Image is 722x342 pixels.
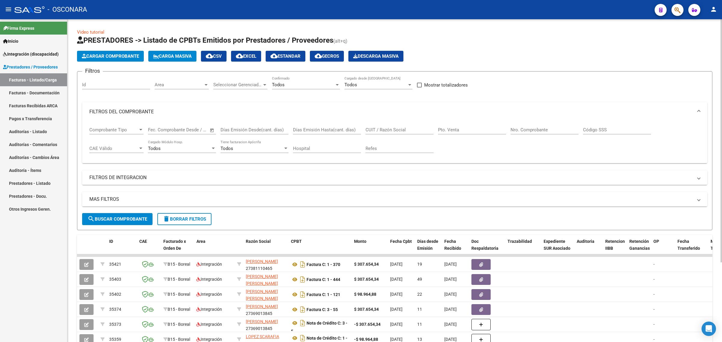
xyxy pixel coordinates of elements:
[161,235,194,261] datatable-header-cell: Facturado x Orden De
[354,307,379,312] strong: $ 307.654,34
[246,289,278,301] span: [PERSON_NAME] [PERSON_NAME]
[206,53,222,59] span: CSV
[348,51,403,62] app-download-masive: Descarga masiva de comprobantes (adjuntos)
[89,146,138,151] span: CAE Válido
[246,258,286,271] div: 27381110465
[246,319,278,324] span: [PERSON_NAME]
[168,277,190,282] span: B15 - Boreal
[109,337,121,342] span: 35359
[109,277,121,282] span: 35403
[168,307,190,312] span: B15 - Boreal
[201,51,227,62] button: CSV
[82,53,139,59] span: Cargar Comprobante
[246,239,271,244] span: Razón Social
[444,277,457,282] span: [DATE]
[163,215,170,222] mat-icon: delete
[163,216,206,222] span: Borrar Filtros
[246,274,278,286] span: [PERSON_NAME] [PERSON_NAME]
[168,322,190,327] span: B15 - Boreal
[109,322,121,327] span: 35373
[344,82,357,87] span: Todos
[288,235,352,261] datatable-header-cell: CPBT
[541,235,574,261] datatable-header-cell: Expediente SUR Asociado
[444,337,457,342] span: [DATE]
[148,146,161,151] span: Todos
[243,235,288,261] datatable-header-cell: Razón Social
[675,235,708,261] datatable-header-cell: Fecha Transferido
[5,6,12,13] mat-icon: menu
[196,337,222,342] span: Integración
[417,292,422,297] span: 22
[246,304,278,309] span: [PERSON_NAME]
[196,292,222,297] span: Integración
[196,277,222,282] span: Integración
[653,292,655,297] span: -
[88,215,95,222] mat-icon: search
[196,262,222,267] span: Integración
[163,239,186,251] span: Facturado x Orden De
[333,38,347,44] span: (alt+q)
[653,239,659,244] span: OP
[246,303,286,316] div: 27369013845
[89,127,138,133] span: Comprobante Tipo
[417,337,422,342] span: 13
[310,51,344,62] button: Gecros
[307,292,340,297] strong: Factura C: 1 - 121
[155,82,203,87] span: Area
[307,277,340,282] strong: Factura C: 1 - 444
[471,239,498,251] span: Doc Respaldatoria
[307,262,340,267] strong: Factura C: 1 - 370
[82,192,707,206] mat-expansion-panel-header: MAS FILTROS
[653,277,655,282] span: -
[77,29,104,35] a: Video tutorial
[148,127,172,133] input: Fecha inicio
[82,170,707,185] mat-expansion-panel-header: FILTROS DE INTEGRACION
[505,235,541,261] datatable-header-cell: Trazabilidad
[246,318,286,331] div: 27369013845
[246,259,278,264] span: [PERSON_NAME]
[213,82,262,87] span: Seleccionar Gerenciador
[196,239,205,244] span: Area
[315,52,322,60] mat-icon: cloud_download
[354,337,378,342] strong: -$ 98.964,88
[3,38,18,44] span: Inicio
[88,216,147,222] span: Buscar Comprobante
[82,213,153,225] button: Buscar Comprobante
[710,6,717,13] mat-icon: person
[390,277,403,282] span: [DATE]
[653,322,655,327] span: -
[272,82,285,87] span: Todos
[3,64,58,70] span: Prestadores / Proveedores
[299,260,307,269] i: Descargar documento
[508,239,532,244] span: Trazabilidad
[388,235,415,261] datatable-header-cell: Fecha Cpbt
[194,235,235,261] datatable-header-cell: Area
[109,262,121,267] span: 35421
[390,337,403,342] span: [DATE]
[469,235,505,261] datatable-header-cell: Doc Respaldatoria
[77,36,333,44] span: PRESTADORES -> Listado de CPBTs Emitidos por Prestadores / Proveedores
[424,81,468,89] span: Mostrar totalizadores
[196,307,222,312] span: Integración
[196,322,222,327] span: Integración
[148,51,196,62] button: Carga Masiva
[168,337,190,342] span: B15 - Boreal
[299,275,307,284] i: Descargar documento
[89,196,693,203] mat-panel-title: MAS FILTROS
[417,239,438,251] span: Días desde Emisión
[178,127,207,133] input: Fecha fin
[444,262,457,267] span: [DATE]
[444,307,457,312] span: [DATE]
[354,277,379,282] strong: $ 307.654,34
[390,292,403,297] span: [DATE]
[417,262,422,267] span: 19
[653,337,655,342] span: -
[246,288,286,301] div: 27390238210
[270,52,278,60] mat-icon: cloud_download
[109,292,121,297] span: 35402
[627,235,651,261] datatable-header-cell: Retención Ganancias
[603,235,627,261] datatable-header-cell: Retencion IIBB
[82,67,103,75] h3: Filtros
[221,146,233,151] span: Todos
[544,239,570,251] span: Expediente SUR Asociado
